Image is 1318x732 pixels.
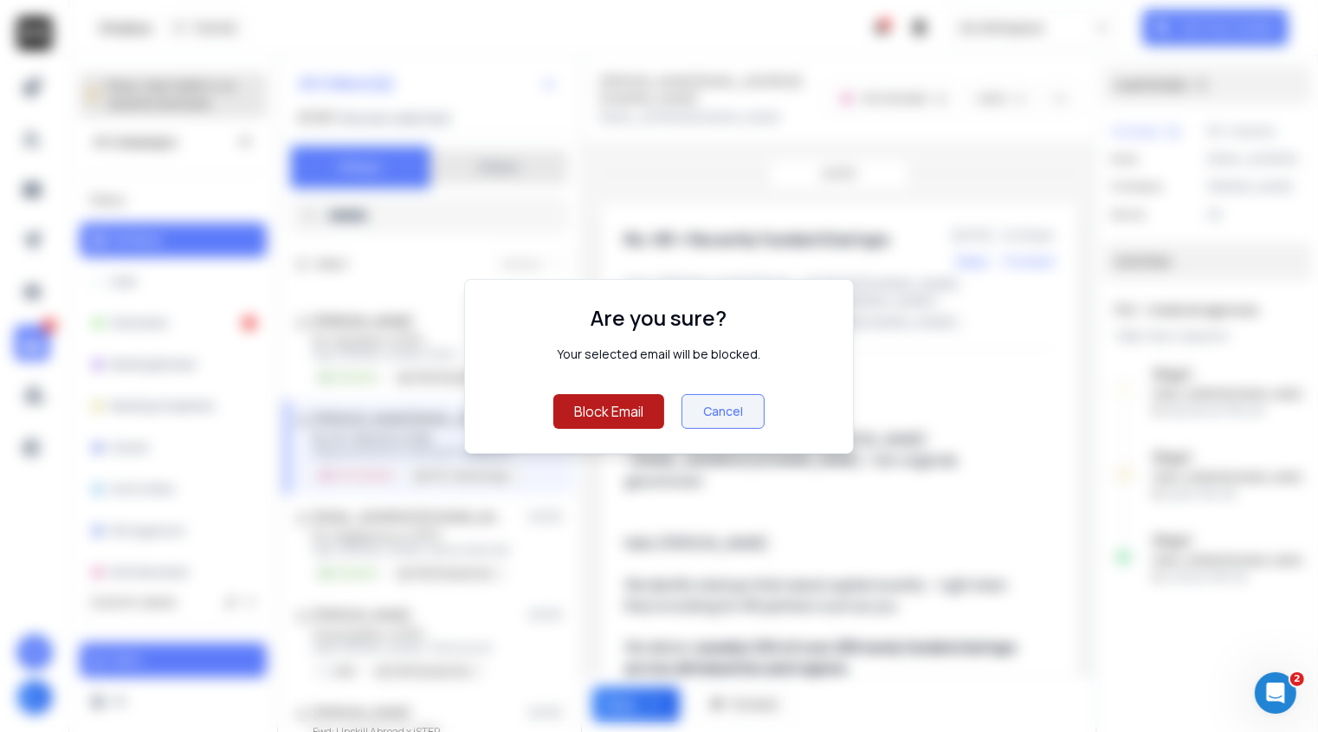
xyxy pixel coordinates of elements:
[553,394,664,429] button: Block Email
[591,304,727,332] h1: Are you sure?
[1290,672,1304,686] span: 2
[558,346,761,363] div: Your selected email will be blocked.
[1255,672,1296,714] iframe: Intercom live chat
[682,394,765,429] button: Cancel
